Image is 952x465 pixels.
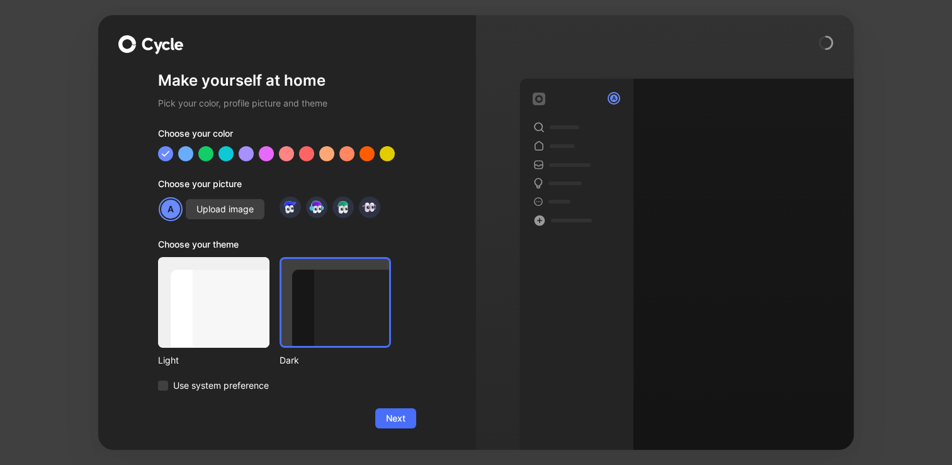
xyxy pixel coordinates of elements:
[158,126,416,146] div: Choose your color
[158,176,416,197] div: Choose your picture
[196,202,254,217] span: Upload image
[334,198,351,215] img: avatar
[375,408,416,428] button: Next
[173,378,269,393] span: Use system preference
[533,93,545,105] img: workspace-default-logo-wX5zAyuM.png
[158,71,416,91] h1: Make yourself at home
[158,96,416,111] h2: Pick your color, profile picture and theme
[160,198,181,220] div: A
[386,411,405,426] span: Next
[609,93,619,103] div: A
[158,353,269,368] div: Light
[158,237,391,257] div: Choose your theme
[186,199,264,219] button: Upload image
[281,198,298,215] img: avatar
[280,353,391,368] div: Dark
[361,198,378,215] img: avatar
[308,198,325,215] img: avatar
